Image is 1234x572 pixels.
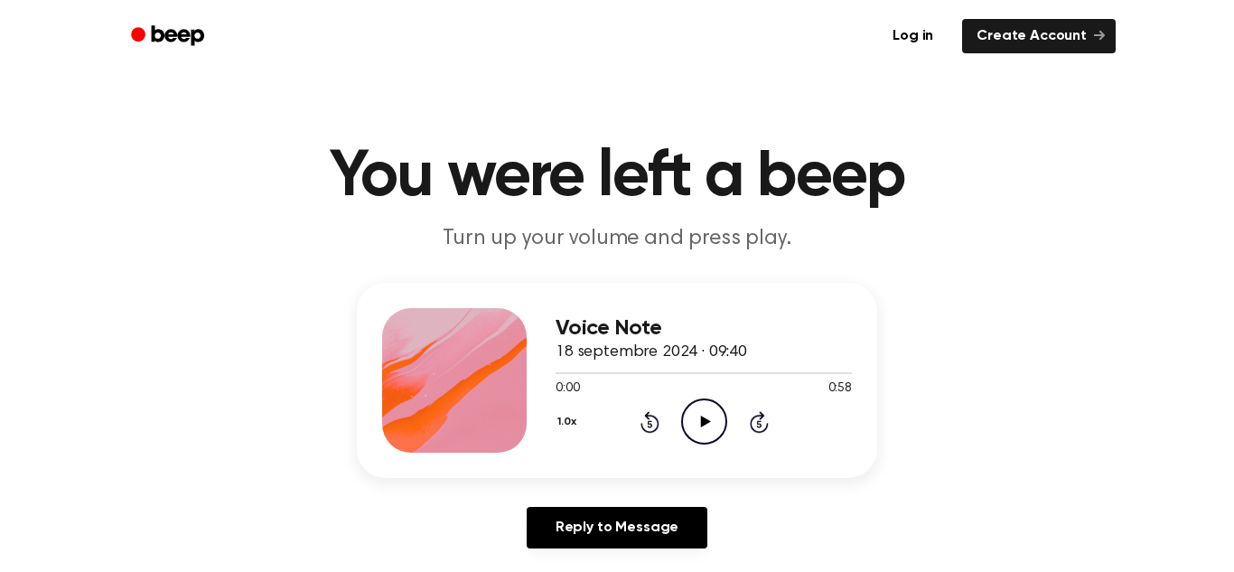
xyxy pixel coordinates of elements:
a: Log in [874,15,951,57]
a: Reply to Message [527,507,707,549]
span: 0:00 [556,380,579,399]
span: 0:58 [828,380,852,399]
button: 1.0x [556,407,583,437]
span: 18 septembre 2024 · 09:40 [556,344,747,361]
h1: You were left a beep [154,145,1080,210]
p: Turn up your volume and press play. [270,224,964,254]
a: Create Account [962,19,1116,53]
h3: Voice Note [556,316,852,341]
a: Beep [118,19,220,54]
